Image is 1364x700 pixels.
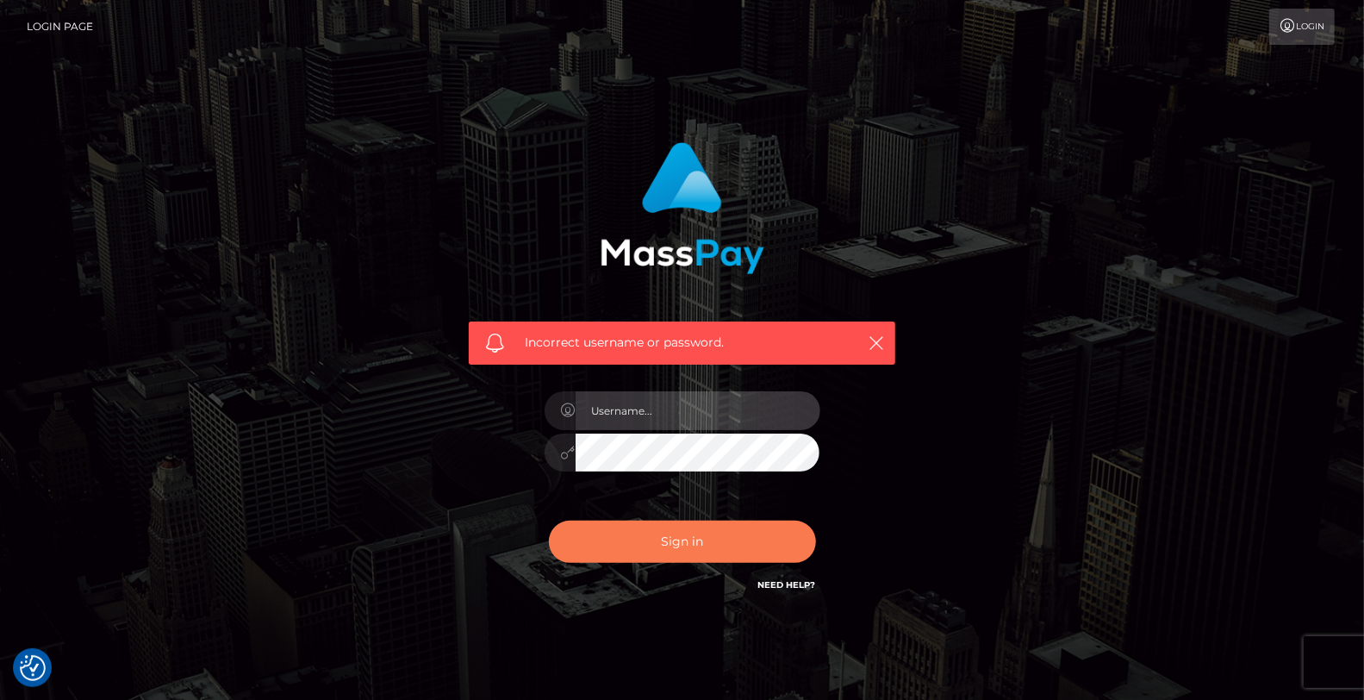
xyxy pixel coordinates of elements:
a: Login Page [27,9,93,45]
a: Need Help? [758,579,816,591]
a: Login [1269,9,1335,45]
img: MassPay Login [601,142,764,274]
button: Sign in [549,521,816,563]
button: Consent Preferences [20,655,46,681]
img: Revisit consent button [20,655,46,681]
span: Incorrect username or password. [525,334,839,352]
input: Username... [576,391,820,430]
